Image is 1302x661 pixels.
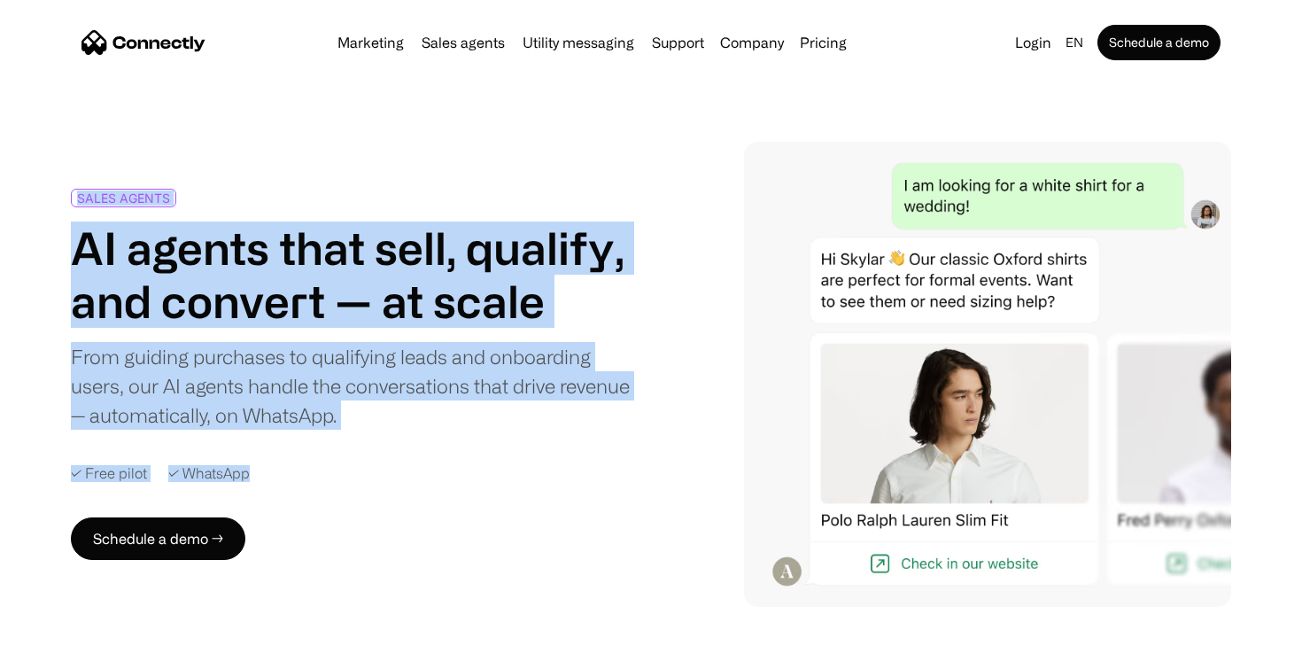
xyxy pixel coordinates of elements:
div: ✓ WhatsApp [168,465,250,482]
a: Schedule a demo [1097,25,1221,60]
a: Sales agents [415,35,512,50]
a: главная страница [81,29,205,56]
a: Login [1008,30,1058,55]
div: Company [715,30,789,55]
div: From guiding purchases to qualifying leads and onboarding users, our AI agents handle the convers... [71,342,644,430]
div: en [1058,30,1094,55]
a: Pricing [793,35,854,50]
div: SALES AGENTS [77,191,170,205]
div: en [1066,30,1083,55]
a: Marketing [330,35,411,50]
ul: Список языков [35,630,106,655]
div: ✓ Free pilot [71,465,147,482]
a: Schedule a demo → [71,517,245,560]
a: Support [645,35,711,50]
div: Company [720,30,784,55]
h1: AI agents that sell, qualify, and convert — at scale [71,222,644,328]
a: Utility messaging [515,35,641,50]
aside: Выбранный язык: английский [18,628,106,655]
